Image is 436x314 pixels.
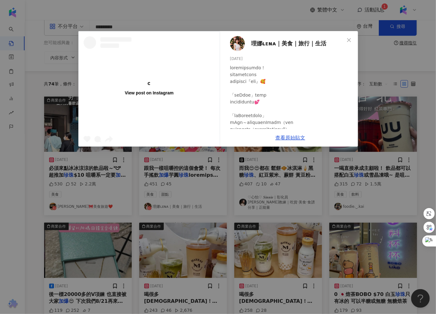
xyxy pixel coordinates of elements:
[125,90,173,96] div: View post on Instagram
[347,38,351,43] span: close
[251,39,326,48] span: 理娜ʟᴇɴᴀ｜美食｜旅行｜生活
[79,31,220,146] a: View post on Instagram
[230,64,353,269] div: loremipsumdo！ sitametcons adipisci『eli』🥰 「seDdoe」temp incididuntu💕 「laBoreetdolo」 mAgn～aliquaenIm...
[230,36,245,51] img: KOL Avatar
[230,56,353,62] div: [DATE]
[230,36,344,51] a: KOL Avatar理娜ʟᴇɴᴀ｜美食｜旅行｜生活
[343,34,355,46] button: Close
[275,135,305,141] a: 查看原始貼文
